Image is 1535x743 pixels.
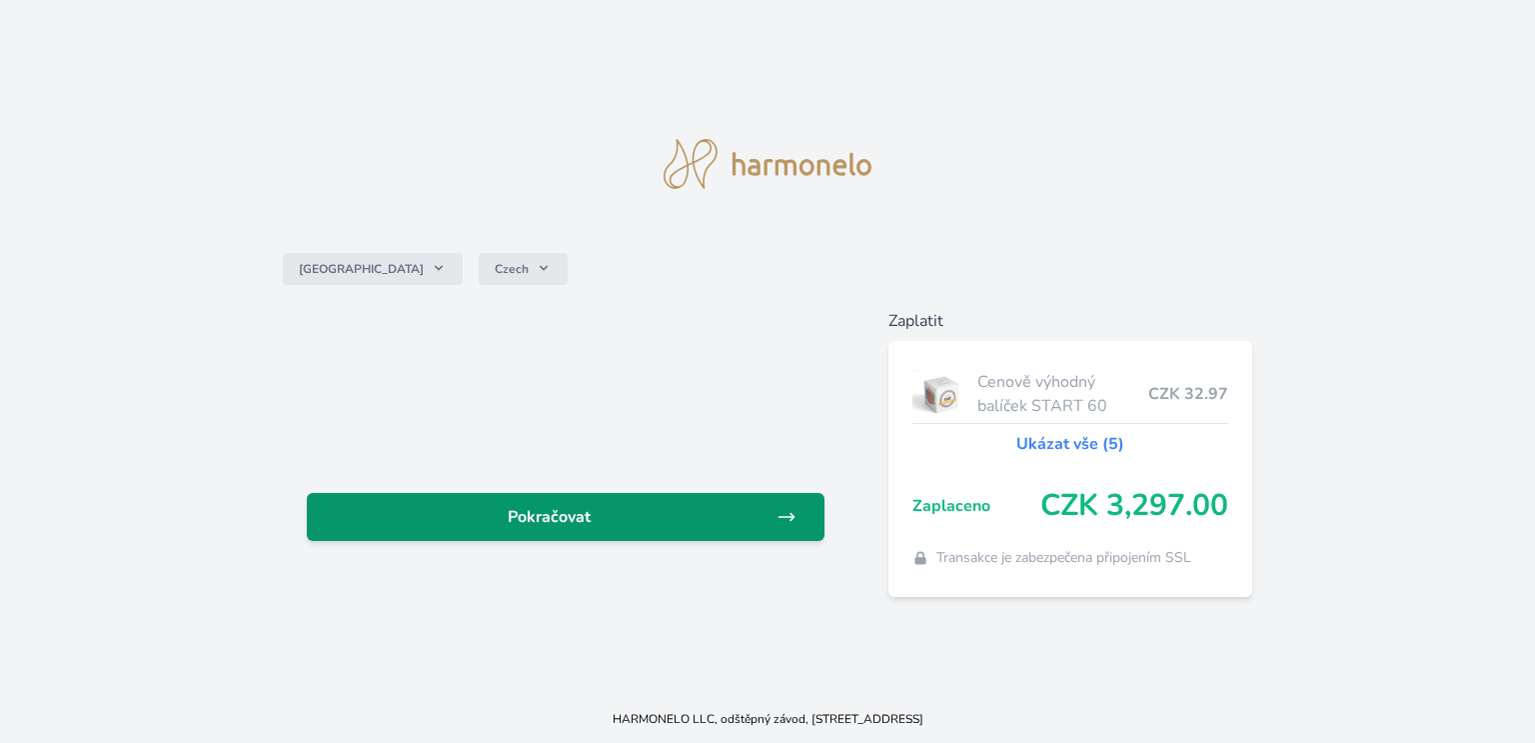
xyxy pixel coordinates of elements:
h6: Zaplatit [888,309,1252,333]
img: logo.svg [664,139,871,189]
button: Czech [479,253,568,285]
span: Czech [495,261,529,277]
span: Transakce je zabezpečena připojením SSL [936,548,1191,568]
img: start.jpg [912,369,969,419]
a: Pokračovat [307,493,824,541]
span: Zaplaceno [912,494,1040,518]
button: [GEOGRAPHIC_DATA] [283,253,463,285]
a: Ukázat vše (5) [1016,432,1124,456]
span: CZK 32.97 [1148,382,1228,406]
span: Cenově výhodný balíček START 60 [977,370,1148,418]
span: [GEOGRAPHIC_DATA] [299,261,424,277]
span: Pokračovat [323,505,776,529]
span: CZK 3,297.00 [1040,488,1228,524]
